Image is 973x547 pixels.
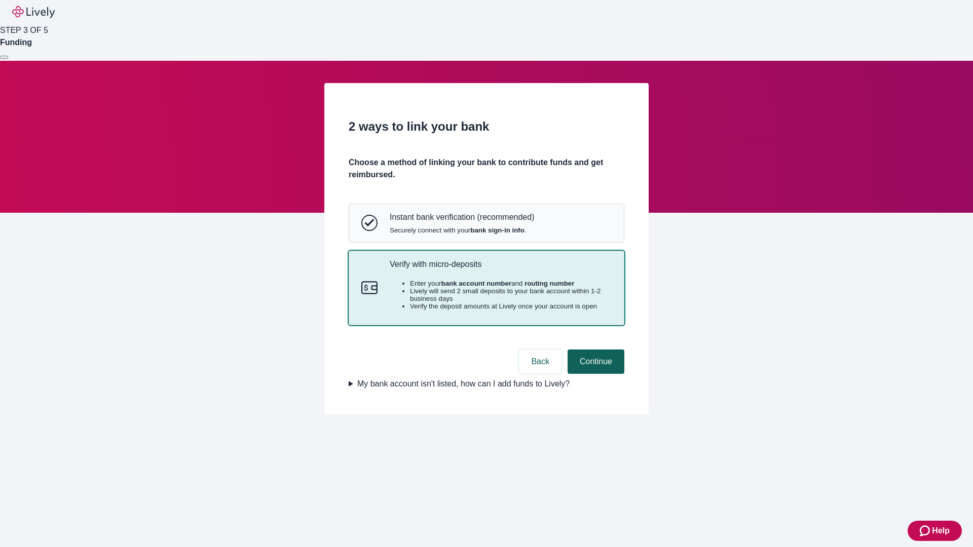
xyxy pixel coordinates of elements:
img: Lively [12,6,55,18]
li: Lively will send 2 small deposits to your bank account within 1-2 business days [410,287,612,302]
li: Enter your and [410,280,612,287]
p: Instant bank verification (recommended) [390,212,534,222]
button: Continue [568,349,624,374]
li: Verify the deposit amounts at Lively once your account is open [410,302,612,310]
strong: bank account number [441,280,512,287]
p: Verify with micro-deposits [390,259,612,269]
span: Securely connect with your . [390,226,534,234]
svg: Micro-deposits [361,280,378,296]
svg: Zendesk support icon [920,525,932,537]
button: Micro-depositsVerify with micro-depositsEnter yourbank account numberand routing numberLively wil... [349,251,624,325]
span: Help [932,525,950,537]
h4: Choose a method of linking your bank to contribute funds and get reimbursed. [349,157,624,181]
button: Back [519,349,562,374]
strong: routing number [525,280,574,287]
svg: Instant bank verification [361,215,378,231]
strong: bank sign-in info [470,226,525,234]
button: Zendesk support iconHelp [908,521,962,541]
summary: My bank account isn't listed, how can I add funds to Lively? [349,378,624,390]
h2: 2 ways to link your bank [349,118,624,136]
button: Instant bank verificationInstant bank verification (recommended)Securely connect with yourbank si... [349,204,624,242]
